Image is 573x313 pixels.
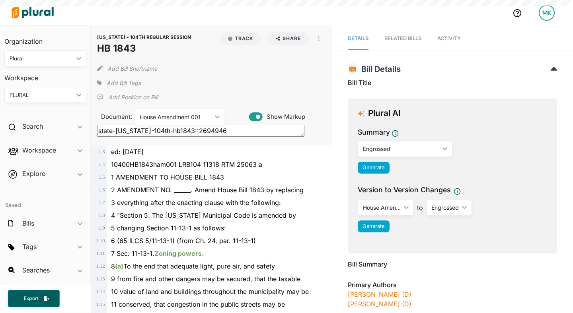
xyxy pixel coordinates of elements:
[363,164,384,170] span: Generate
[111,148,144,156] span: ed: [DATE]
[99,174,105,180] span: 1 . 5
[96,289,105,294] span: 1 . 14
[358,127,390,137] h3: Summary
[363,145,439,153] div: Engrossed
[111,173,224,181] span: 1 AMENDMENT TO HOUSE BILL 1843
[263,112,305,121] span: Show Markup
[431,203,459,212] div: Engrossed
[414,203,426,213] span: to
[0,191,90,211] h4: Saved
[154,249,204,257] ins: Zoning powers.
[99,213,105,218] span: 1 . 8
[539,5,555,21] div: MK
[111,275,300,283] span: 9 from fire and other dangers may be secured, that the taxable
[348,27,368,50] a: Details
[111,224,226,232] span: 5 changing Section 11-13-1 as follows:
[97,41,191,56] h1: HB 1843
[220,32,261,45] button: Track
[358,185,450,195] span: Version to Version Changes
[348,280,557,290] h3: Primary Authors
[22,146,56,155] h2: Workspace
[437,35,461,41] span: Activity
[111,199,281,207] span: 3 everything after the enacting clause with the following:
[348,259,557,269] h3: Bill Summary
[358,220,390,232] button: Generate
[532,2,561,24] a: MK
[111,186,304,194] span: 2 AMENDMENT NO. ______. Amend House Bill 1843 by replacing
[97,91,158,103] div: Add Position Statement
[348,290,411,298] a: [PERSON_NAME] (D)
[111,211,296,219] span: 4 "Section 5. The [US_STATE] Municipal Code is amended by
[348,300,411,308] a: [PERSON_NAME] (D)
[10,91,73,99] div: PLURAL
[22,219,34,228] h2: Bills
[111,288,309,296] span: 10 value of land and buildings throughout the municipality may be
[4,30,86,47] h3: Organization
[96,263,105,269] span: 1 . 12
[358,162,390,174] button: Generate
[99,162,105,167] span: 1 . 4
[99,149,105,155] span: 1 . 3
[97,125,304,137] textarea: state-[US_STATE]-104th-hb1843::2694946
[96,276,105,282] span: 1 . 13
[111,237,256,245] span: 6 (65 ILCS 5/11-13-1) (from Ch. 24, par. 11-13-1)
[107,79,141,87] span: Add Bill Tags
[384,35,421,42] div: RELATED BILLS
[22,169,45,178] h2: Explore
[96,301,105,307] span: 1 . 15
[97,34,191,40] span: [US_STATE] - 104TH REGULAR SESSION
[99,187,105,193] span: 1 . 6
[363,223,384,229] span: Generate
[8,290,60,307] button: Export
[348,35,368,41] span: Details
[22,242,37,251] h2: Tags
[265,32,312,45] button: Share
[108,93,158,101] p: Add Position on Bill
[368,108,401,118] h3: Plural AI
[107,62,157,75] button: Add Bill Shortname
[111,160,262,168] span: 10400HB1843ham001 LRB104 11318 RTM 25063 a
[96,238,105,243] span: 1 . 10
[268,32,309,45] button: Share
[97,112,125,121] span: Document:
[111,262,275,270] span: 8 To the end that adequate light, pure air, and safety
[111,300,285,308] span: 11 conserved, that congestion in the public streets may be
[4,66,86,84] h3: Workspace
[363,203,401,212] div: House Amendment 001
[22,122,43,131] h2: Search
[140,113,212,121] div: House Amendment 001
[10,54,73,63] div: Plural
[384,27,421,50] a: RELATED BILLS
[437,27,461,50] a: Activity
[357,64,401,74] span: Bill Details
[18,295,44,302] span: Export
[348,78,557,87] h3: Bill Title
[99,225,105,231] span: 1 . 9
[96,251,105,256] span: 1 . 11
[115,262,123,270] ins: (a)
[99,200,105,205] span: 1 . 7
[111,249,204,257] span: 7 Sec. 11-13-1.
[22,266,50,274] h2: Searches
[97,77,141,89] div: Add tags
